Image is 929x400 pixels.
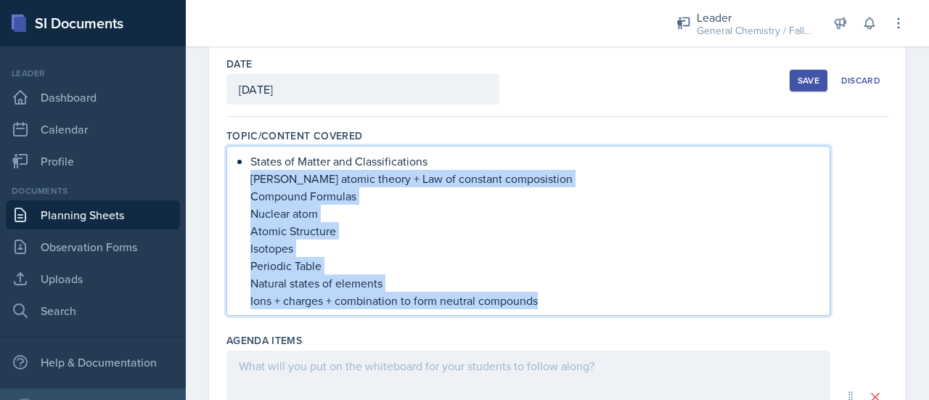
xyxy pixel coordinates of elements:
a: Calendar [6,115,180,144]
p: Atomic Structure [250,222,818,240]
a: Uploads [6,264,180,293]
div: Discard [841,75,880,86]
a: Planning Sheets [6,200,180,229]
div: General Chemistry / Fall 2025 [697,23,813,38]
a: Dashboard [6,83,180,112]
p: Ions + charges + combination to form neutral compounds [250,292,818,309]
p: Isotopes [250,240,818,257]
p: [PERSON_NAME] atomic theory + Law of constant composistion [250,170,818,187]
button: Save [790,70,827,91]
p: Periodic Table [250,257,818,274]
label: Topic/Content Covered [226,128,362,143]
a: Profile [6,147,180,176]
div: Save [798,75,819,86]
p: Nuclear atom [250,205,818,222]
label: Date [226,57,252,71]
div: Help & Documentation [6,348,180,377]
div: Leader [697,9,813,26]
label: Agenda items [226,333,302,348]
div: Leader [6,67,180,80]
button: Discard [833,70,888,91]
p: States of Matter and Classifications [250,152,818,170]
a: Search [6,296,180,325]
a: Observation Forms [6,232,180,261]
p: Compound Formulas [250,187,818,205]
p: Natural states of elements [250,274,818,292]
div: Documents [6,184,180,197]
